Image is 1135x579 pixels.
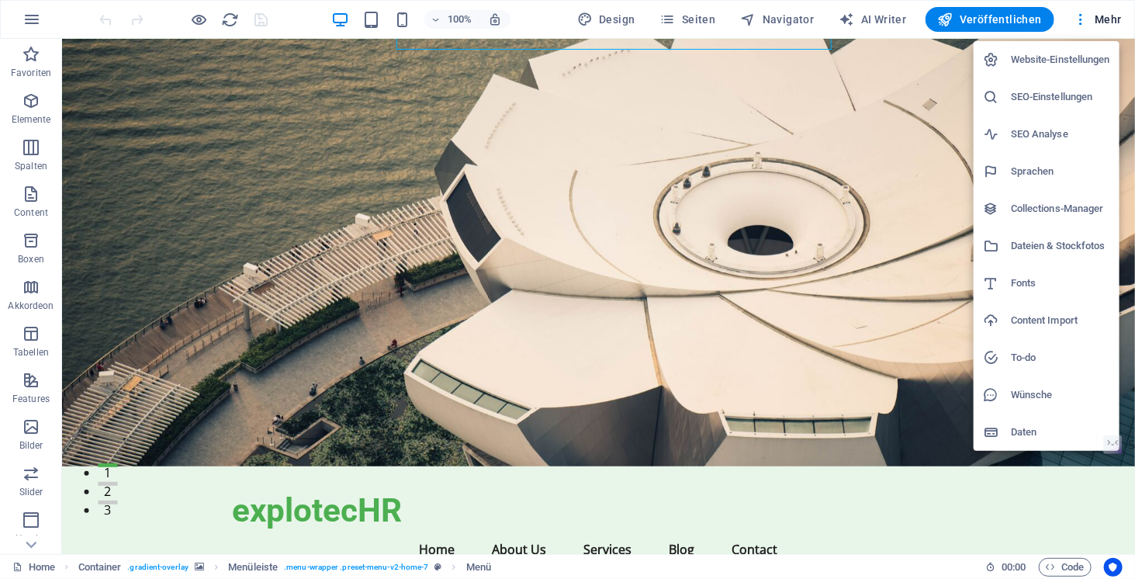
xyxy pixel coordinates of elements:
[1011,423,1110,442] h6: Daten
[1011,162,1110,181] h6: Sprachen
[1011,237,1110,255] h6: Dateien & Stockfotos
[1011,199,1110,218] h6: Collections-Manager
[1011,125,1110,144] h6: SEO Analyse
[1011,348,1110,367] h6: To-do
[36,443,55,447] button: 2
[36,462,55,466] button: 3
[36,425,55,428] button: 1
[1011,311,1110,330] h6: Content Import
[1011,88,1110,106] h6: SEO-Einstellungen
[1011,386,1110,404] h6: Wünsche
[1011,50,1110,69] h6: Website-Einstellungen
[1011,274,1110,293] h6: Fonts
